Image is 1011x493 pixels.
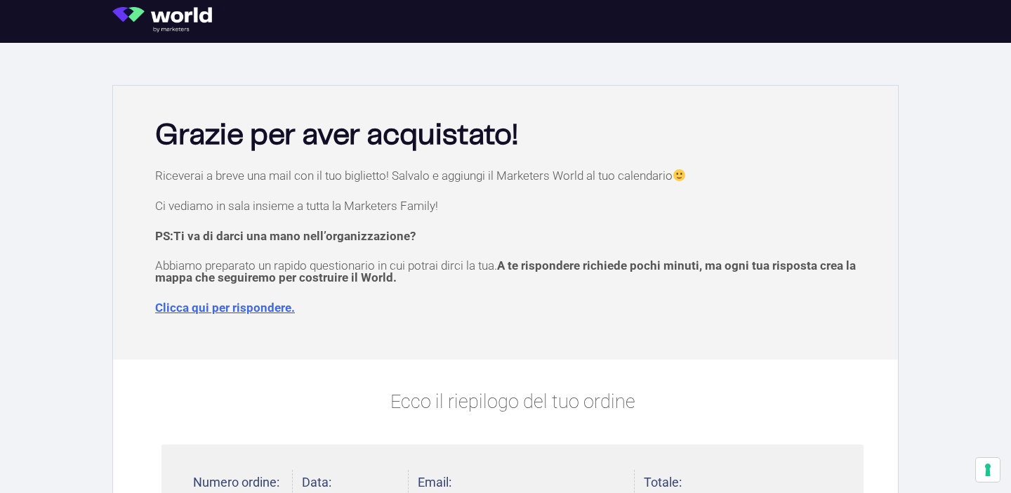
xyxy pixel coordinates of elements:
img: 🙂 [673,169,685,181]
b: Grazie per aver acquistato! [155,121,518,150]
span: Ti va di darci una mano nell’organizzazione? [173,229,416,243]
p: Riceverai a breve una mail con il tuo biglietto! Salvalo e aggiungi il Marketers World al tuo cal... [155,169,870,182]
span: A te rispondere richiede pochi minuti, ma ogni tua risposta crea la mappa che seguiremo per costr... [155,258,856,284]
p: Ecco il riepilogo del tuo ordine [161,388,864,416]
a: Clicca qui per rispondere. [155,301,295,315]
strong: PS: [155,229,416,243]
p: Ci vediamo in sala insieme a tutta la Marketers Family! [155,200,870,212]
button: Le tue preferenze relative al consenso per le tecnologie di tracciamento [976,458,1000,482]
p: Abbiamo preparato un rapido questionario in cui potrai dirci la tua. [155,260,870,284]
iframe: Customerly Messenger Launcher [11,438,53,480]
